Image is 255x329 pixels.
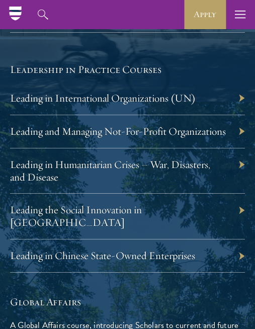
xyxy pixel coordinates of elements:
[10,92,196,105] a: Leading in International Organizations (UN)
[10,295,245,309] h5: Global Affairs
[10,63,245,77] h5: Leadership in Practice Courses
[10,125,226,138] a: Leading and Managing Not-For-Profit Organizations
[10,203,142,229] a: Leading the Social Innovation in [GEOGRAPHIC_DATA]
[10,158,210,184] a: Leading in Humanitarian Crises – War, Disasters, and Disease
[10,249,195,262] a: Leading in Chinese State-Owned Enterprises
